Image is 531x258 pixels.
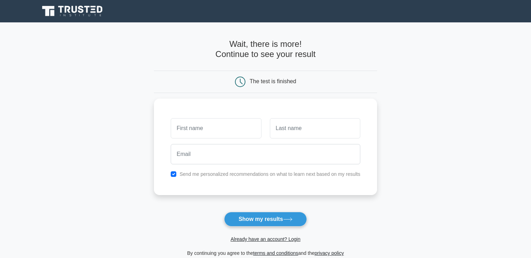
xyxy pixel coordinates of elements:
label: Send me personalized recommendations on what to learn next based on my results [179,171,360,177]
a: terms and conditions [253,250,298,256]
button: Show my results [224,212,307,227]
h4: Wait, there is more! Continue to see your result [154,39,377,59]
a: privacy policy [315,250,344,256]
input: First name [171,118,261,138]
div: The test is finished [250,78,296,84]
a: Already have an account? Login [230,236,300,242]
div: By continuing you agree to the and the [150,249,381,257]
input: Last name [270,118,360,138]
input: Email [171,144,360,164]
